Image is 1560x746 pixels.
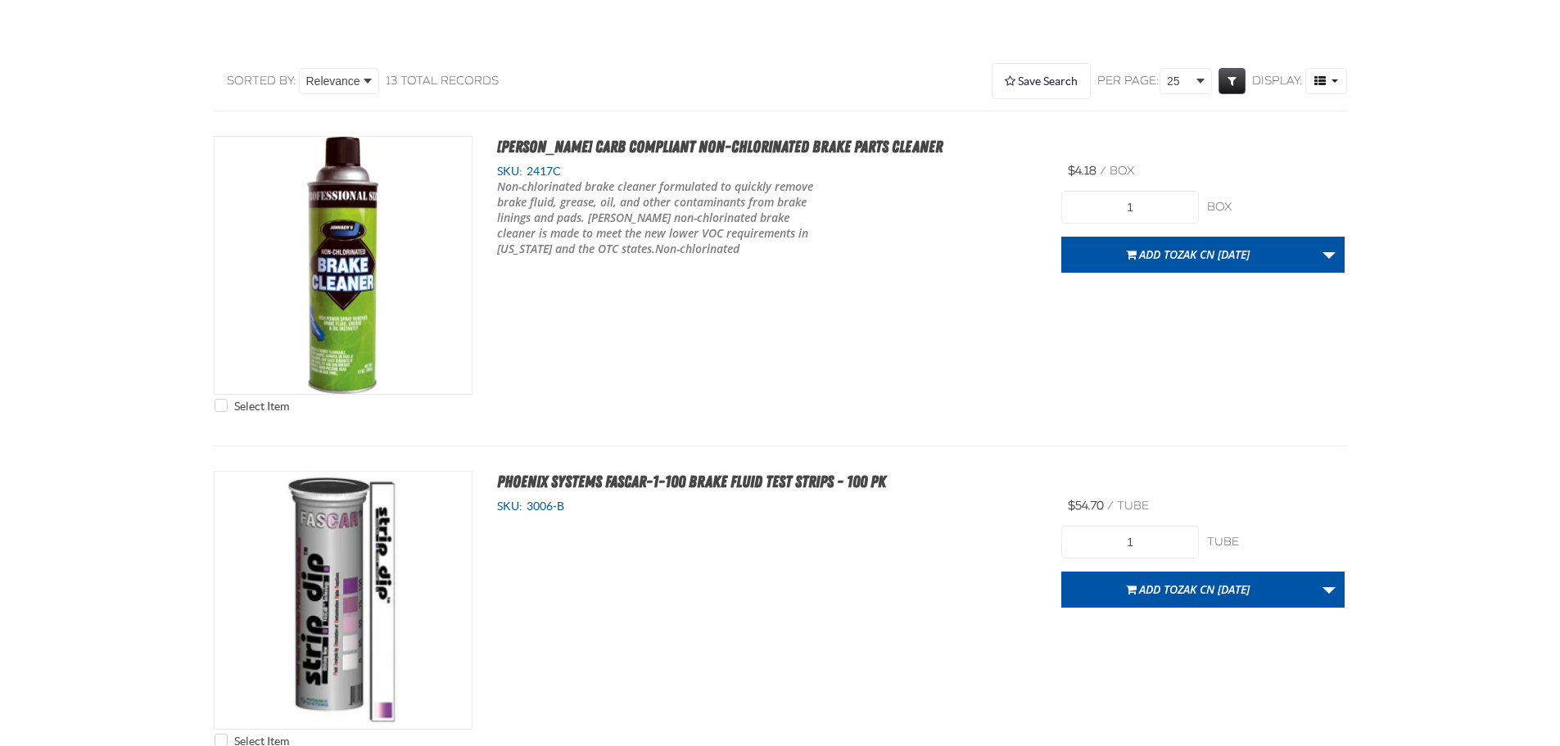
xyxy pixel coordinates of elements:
[215,137,472,394] img: Johnsen's Carb Compliant Non-Chlorinated Brake Parts Cleaner
[1061,191,1199,224] input: Product Quantity
[1139,246,1250,262] span: Add to
[1068,164,1097,178] span: $4.18
[215,399,289,414] label: Select Item
[522,165,561,178] span: 2417C
[1061,572,1314,608] button: Add toZak CN [DATE]
[497,164,1038,179] div: SKU:
[227,74,296,88] span: Sorted By:
[1306,69,1346,93] span: Product Grid Views Toolbar
[1314,237,1345,273] a: More Actions
[1139,581,1250,597] span: Add to
[1252,74,1303,88] span: Display:
[522,500,564,513] span: 3006-B
[215,399,228,412] input: Select Item
[1018,75,1078,88] span: Save Search
[1207,200,1345,215] div: box
[1207,535,1345,550] div: tube
[215,472,472,729] : View Details of the Phoenix Systems FASCAR-1-100 Brake Fluid Test Strips - 100 Pk
[1110,164,1134,178] span: box
[497,179,821,256] p: Non-chlorinated brake cleaner formulated to quickly remove brake fluid, grease, oil, and other co...
[215,137,472,394] : View Details of the Johnsen's Carb Compliant Non-Chlorinated Brake Parts Cleaner
[215,472,472,729] img: Phoenix Systems FASCAR-1-100 Brake Fluid Test Strips - 100 Pk
[1100,164,1106,178] span: /
[306,73,360,90] span: Relevance
[497,472,886,491] a: Phoenix Systems FASCAR-1-100 Brake Fluid Test Strips - 100 Pk
[1305,68,1347,94] button: Product Grid Views Toolbar
[1178,581,1250,597] span: Zak CN [DATE]
[497,499,1038,514] div: SKU:
[1219,68,1246,94] a: Expand or Collapse Grid Filters
[992,63,1091,99] button: Expand or Collapse Saved Search drop-down to save a search query
[1178,246,1250,262] span: Zak CN [DATE]
[1061,237,1314,273] button: Add toZak CN [DATE]
[1314,572,1345,608] a: More Actions
[1068,499,1104,513] span: $54.70
[1167,73,1193,90] span: 25
[1097,74,1160,89] span: Per page:
[1107,499,1114,513] span: /
[1061,526,1199,558] input: Product Quantity
[497,137,943,156] a: [PERSON_NAME] Carb Compliant Non-Chlorinated Brake Parts Cleaner
[386,74,499,89] div: 13 total records
[1117,499,1149,513] span: tube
